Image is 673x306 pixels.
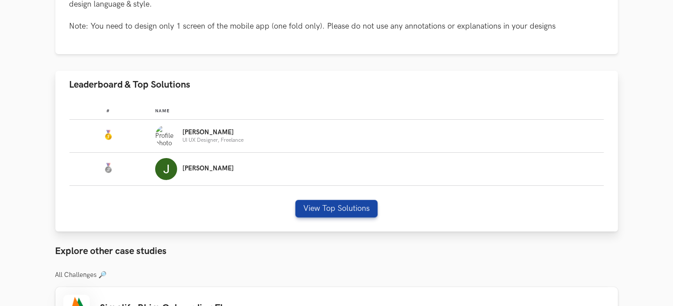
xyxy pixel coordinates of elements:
[182,129,244,136] p: [PERSON_NAME]
[155,108,170,114] span: Name
[106,108,110,114] span: #
[155,125,177,147] img: Profile photo
[55,99,618,232] div: Leaderboard & Top Solutions
[55,246,618,257] h3: Explore other case studies
[55,271,618,279] h3: All Challenges 🔎
[55,71,618,99] button: Leaderboard & Top Solutions
[155,158,177,180] img: Profile photo
[69,79,191,91] span: Leaderboard & Top Solutions
[182,165,234,172] p: [PERSON_NAME]
[295,200,378,218] button: View Top Solutions
[103,130,113,140] img: Gold Medal
[69,101,604,186] table: Leaderboard
[182,137,244,143] p: UI UX Designer, Freelance
[103,163,113,173] img: Silver Medal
